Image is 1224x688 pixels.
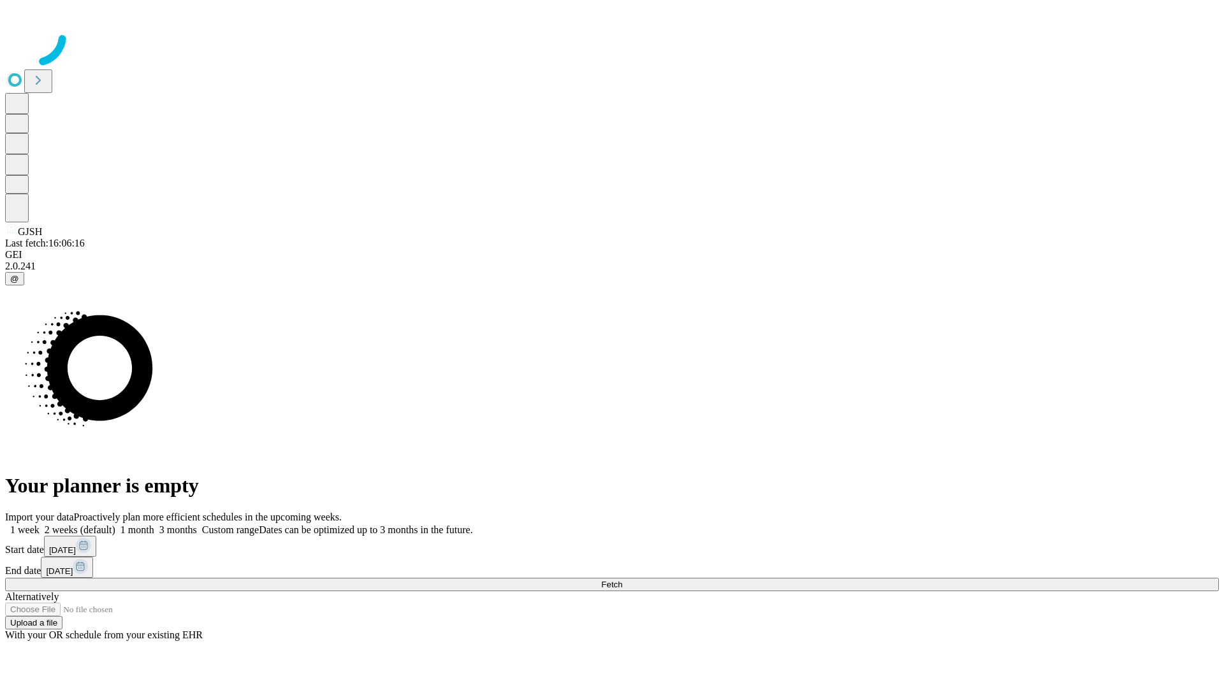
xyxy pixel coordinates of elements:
[159,524,197,535] span: 3 months
[259,524,472,535] span: Dates can be optimized up to 3 months in the future.
[10,274,19,283] span: @
[5,512,74,522] span: Import your data
[45,524,115,535] span: 2 weeks (default)
[5,272,24,285] button: @
[74,512,342,522] span: Proactively plan more efficient schedules in the upcoming weeks.
[46,566,73,576] span: [DATE]
[5,261,1219,272] div: 2.0.241
[49,545,76,555] span: [DATE]
[5,249,1219,261] div: GEI
[5,591,59,602] span: Alternatively
[120,524,154,535] span: 1 month
[5,474,1219,498] h1: Your planner is empty
[10,524,40,535] span: 1 week
[44,536,96,557] button: [DATE]
[18,226,42,237] span: GJSH
[5,629,203,640] span: With your OR schedule from your existing EHR
[41,557,93,578] button: [DATE]
[5,557,1219,578] div: End date
[601,580,622,589] span: Fetch
[5,578,1219,591] button: Fetch
[5,616,62,629] button: Upload a file
[202,524,259,535] span: Custom range
[5,238,85,248] span: Last fetch: 16:06:16
[5,536,1219,557] div: Start date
